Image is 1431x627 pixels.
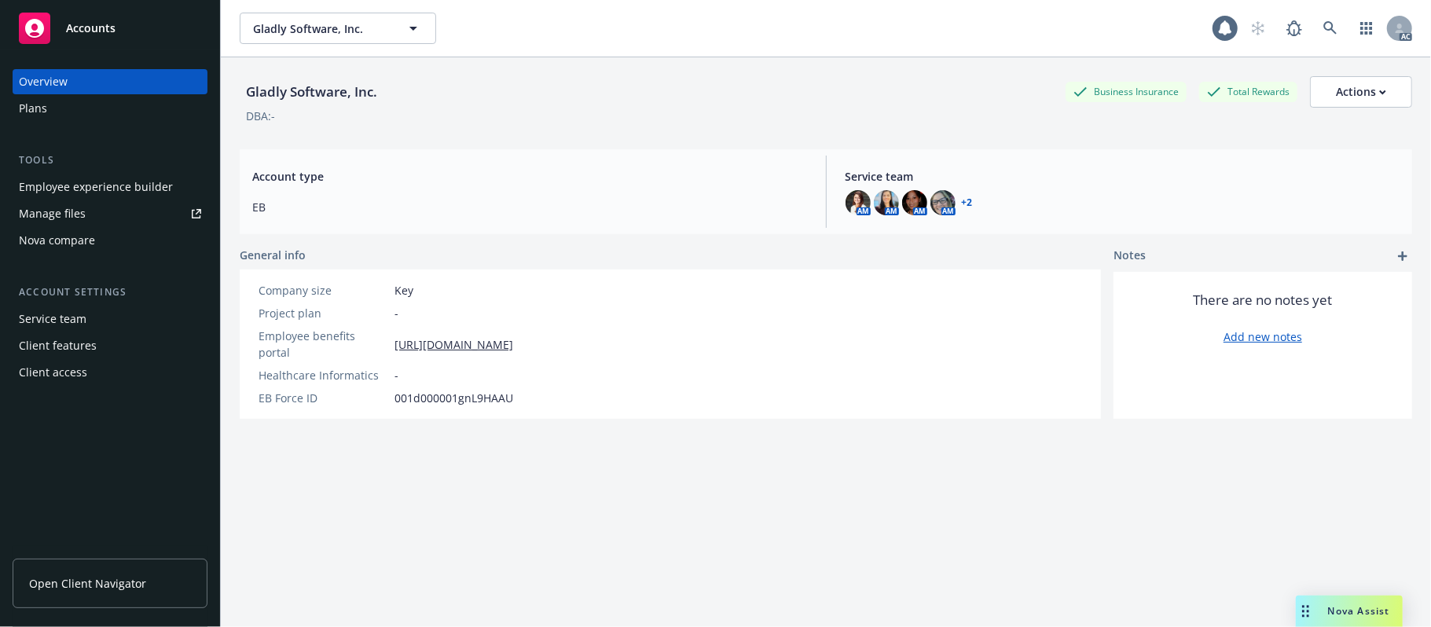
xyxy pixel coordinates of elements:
[1114,247,1146,266] span: Notes
[240,82,383,102] div: Gladly Software, Inc.
[66,22,116,35] span: Accounts
[19,333,97,358] div: Client features
[1351,13,1382,44] a: Switch app
[1199,82,1297,101] div: Total Rewards
[259,305,388,321] div: Project plan
[246,108,275,124] div: DBA: -
[1279,13,1310,44] a: Report a Bug
[1393,247,1412,266] a: add
[13,228,207,253] a: Nova compare
[253,20,389,37] span: Gladly Software, Inc.
[962,198,973,207] a: +2
[19,174,173,200] div: Employee experience builder
[252,168,807,185] span: Account type
[902,190,927,215] img: photo
[13,96,207,121] a: Plans
[19,96,47,121] div: Plans
[19,201,86,226] div: Manage files
[1066,82,1187,101] div: Business Insurance
[1194,291,1333,310] span: There are no notes yet
[394,305,398,321] span: -
[930,190,956,215] img: photo
[13,174,207,200] a: Employee experience builder
[13,6,207,50] a: Accounts
[1224,328,1302,345] a: Add new notes
[394,390,513,406] span: 001d000001gnL9HAAU
[846,190,871,215] img: photo
[13,333,207,358] a: Client features
[240,13,436,44] button: Gladly Software, Inc.
[394,336,513,353] a: [URL][DOMAIN_NAME]
[19,69,68,94] div: Overview
[19,306,86,332] div: Service team
[1296,596,1315,627] div: Drag to move
[1328,604,1390,618] span: Nova Assist
[19,360,87,385] div: Client access
[846,168,1400,185] span: Service team
[240,247,306,263] span: General info
[1310,76,1412,108] button: Actions
[13,69,207,94] a: Overview
[394,282,413,299] span: Key
[13,284,207,300] div: Account settings
[13,152,207,168] div: Tools
[874,190,899,215] img: photo
[259,282,388,299] div: Company size
[252,199,807,215] span: EB
[259,390,388,406] div: EB Force ID
[1315,13,1346,44] a: Search
[394,367,398,383] span: -
[1296,596,1403,627] button: Nova Assist
[13,360,207,385] a: Client access
[259,367,388,383] div: Healthcare Informatics
[29,575,146,592] span: Open Client Navigator
[13,201,207,226] a: Manage files
[19,228,95,253] div: Nova compare
[1336,77,1386,107] div: Actions
[259,328,388,361] div: Employee benefits portal
[1242,13,1274,44] a: Start snowing
[13,306,207,332] a: Service team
